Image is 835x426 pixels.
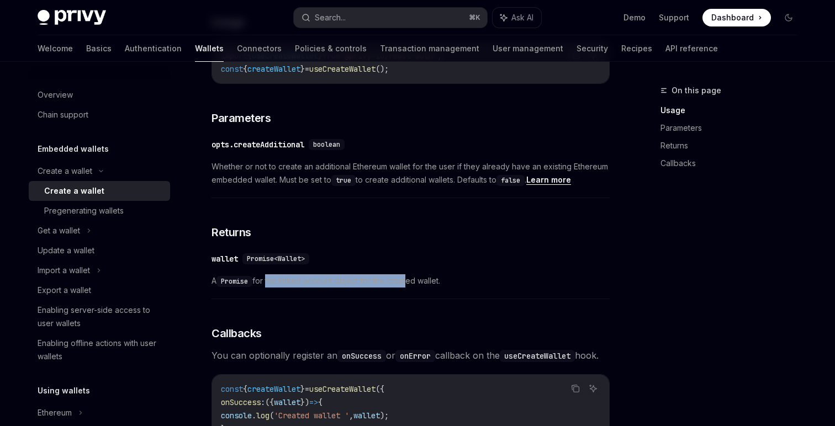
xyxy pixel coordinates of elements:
[29,181,170,201] a: Create a wallet
[511,12,533,23] span: Ask AI
[261,397,265,407] span: :
[212,139,304,150] div: opts.createAdditional
[38,88,73,102] div: Overview
[221,397,261,407] span: onSuccess
[269,411,274,420] span: (
[577,35,608,62] a: Security
[493,8,541,28] button: Ask AI
[660,137,806,155] a: Returns
[221,384,243,394] span: const
[493,35,563,62] a: User management
[212,110,271,126] span: Parameters
[660,155,806,172] a: Callbacks
[195,35,224,62] a: Wallets
[318,397,323,407] span: {
[29,300,170,333] a: Enabling server-side access to user wallets
[29,201,170,221] a: Pregenerating wallets
[305,384,309,394] span: =
[659,12,689,23] a: Support
[395,350,435,362] code: onError
[38,406,72,419] div: Ethereum
[621,35,652,62] a: Recipes
[212,253,238,264] div: wallet
[212,274,610,287] span: A for the linked account object for the created wallet.
[216,276,252,287] code: Promise
[380,411,389,420] span: );
[38,35,73,62] a: Welcome
[29,333,170,366] a: Enabling offline actions with user wallets
[237,35,282,62] a: Connectors
[212,160,610,187] span: Whether or not to create an additional Ethereum wallet for the user if they already have an exist...
[274,397,300,407] span: wallet
[780,9,797,26] button: Toggle dark mode
[38,224,80,237] div: Get a wallet
[29,280,170,300] a: Export a wallet
[711,12,754,23] span: Dashboard
[331,175,356,186] code: true
[265,397,274,407] span: ({
[526,175,571,185] a: Learn more
[376,384,384,394] span: ({
[86,35,112,62] a: Basics
[294,8,487,28] button: Search...⌘K
[305,64,309,74] span: =
[38,264,90,277] div: Import a wallet
[660,102,806,119] a: Usage
[300,397,309,407] span: })
[38,164,92,178] div: Create a wallet
[300,384,305,394] span: }
[672,84,721,97] span: On this page
[469,13,480,22] span: ⌘ K
[38,384,90,397] h5: Using wallets
[247,254,305,263] span: Promise<Wallet>
[309,64,376,74] span: useCreateWallet
[665,35,718,62] a: API reference
[337,350,386,362] code: onSuccess
[309,384,376,394] span: useCreateWallet
[212,225,251,240] span: Returns
[315,11,346,24] div: Search...
[313,140,340,149] span: boolean
[252,411,256,420] span: .
[243,64,247,74] span: {
[349,411,353,420] span: ,
[660,119,806,137] a: Parameters
[353,411,380,420] span: wallet
[221,64,243,74] span: const
[376,64,389,74] span: ();
[38,337,163,363] div: Enabling offline actions with user wallets
[586,381,600,396] button: Ask AI
[38,108,88,121] div: Chain support
[295,35,367,62] a: Policies & controls
[702,9,771,26] a: Dashboard
[243,384,247,394] span: {
[44,184,104,198] div: Create a wallet
[38,284,91,297] div: Export a wallet
[125,35,182,62] a: Authentication
[496,175,525,186] code: false
[29,241,170,260] a: Update a wallet
[221,411,252,420] span: console
[38,244,94,257] div: Update a wallet
[247,64,300,74] span: createWallet
[29,85,170,105] a: Overview
[212,326,262,341] span: Callbacks
[212,348,610,363] span: You can optionally register an or callback on the hook.
[568,381,583,396] button: Copy the contents from the code block
[380,35,479,62] a: Transaction management
[274,411,349,420] span: 'Created wallet '
[256,411,269,420] span: log
[38,303,163,330] div: Enabling server-side access to user wallets
[38,142,109,156] h5: Embedded wallets
[500,350,575,362] code: useCreateWallet
[44,204,124,217] div: Pregenerating wallets
[300,64,305,74] span: }
[247,384,300,394] span: createWallet
[623,12,646,23] a: Demo
[309,397,318,407] span: =>
[29,105,170,125] a: Chain support
[38,10,106,25] img: dark logo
